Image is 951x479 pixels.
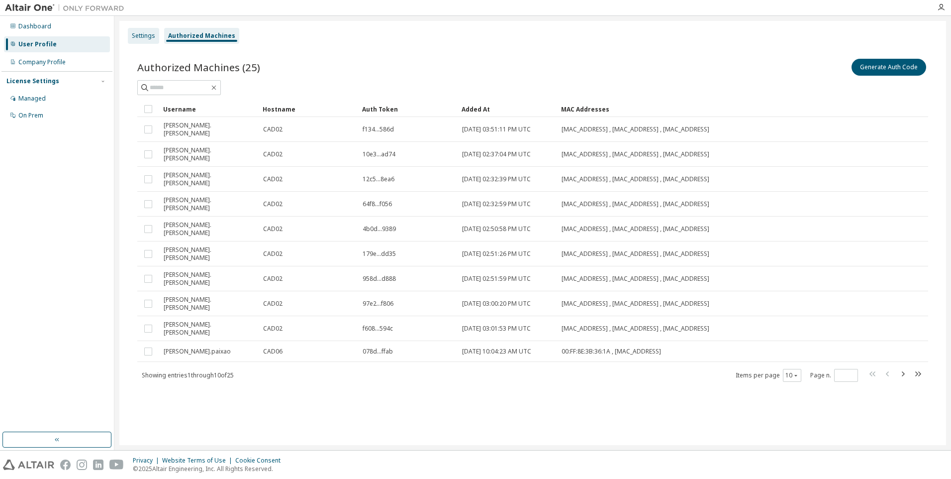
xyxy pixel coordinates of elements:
[462,225,531,233] span: [DATE] 02:50:58 PM UTC
[562,125,709,133] span: [MAC_ADDRESS] , [MAC_ADDRESS] , [MAC_ADDRESS]
[263,150,283,158] span: CAD02
[263,348,283,356] span: CAD06
[462,200,531,208] span: [DATE] 02:32:59 PM UTC
[363,200,392,208] span: 64f8...f056
[562,275,709,283] span: [MAC_ADDRESS] , [MAC_ADDRESS] , [MAC_ADDRESS]
[462,300,531,308] span: [DATE] 03:00:20 PM UTC
[562,175,709,183] span: [MAC_ADDRESS] , [MAC_ADDRESS] , [MAC_ADDRESS]
[164,196,254,212] span: [PERSON_NAME].[PERSON_NAME]
[164,171,254,187] span: [PERSON_NAME].[PERSON_NAME]
[132,32,155,40] div: Settings
[462,150,531,158] span: [DATE] 02:37:04 PM UTC
[363,348,393,356] span: 078d...ffab
[168,32,235,40] div: Authorized Machines
[462,125,531,133] span: [DATE] 03:51:11 PM UTC
[235,457,286,465] div: Cookie Consent
[462,325,531,333] span: [DATE] 03:01:53 PM UTC
[60,460,71,470] img: facebook.svg
[18,95,46,103] div: Managed
[133,457,162,465] div: Privacy
[562,150,709,158] span: [MAC_ADDRESS] , [MAC_ADDRESS] , [MAC_ADDRESS]
[263,225,283,233] span: CAD02
[164,146,254,162] span: [PERSON_NAME].[PERSON_NAME]
[363,250,396,258] span: 179e...dd35
[163,101,255,117] div: Username
[462,348,531,356] span: [DATE] 10:04:23 AM UTC
[109,460,124,470] img: youtube.svg
[164,348,231,356] span: [PERSON_NAME].paixao
[263,300,283,308] span: CAD02
[263,200,283,208] span: CAD02
[363,150,395,158] span: 10e3...ad74
[462,175,531,183] span: [DATE] 02:32:39 PM UTC
[93,460,103,470] img: linkedin.svg
[362,101,454,117] div: Auth Token
[462,101,553,117] div: Added At
[133,465,286,473] p: © 2025 Altair Engineering, Inc. All Rights Reserved.
[164,246,254,262] span: [PERSON_NAME].[PERSON_NAME]
[164,296,254,312] span: [PERSON_NAME].[PERSON_NAME]
[162,457,235,465] div: Website Terms of Use
[462,275,531,283] span: [DATE] 02:51:59 PM UTC
[164,121,254,137] span: [PERSON_NAME].[PERSON_NAME]
[263,175,283,183] span: CAD02
[852,59,926,76] button: Generate Auth Code
[810,369,858,382] span: Page n.
[263,101,354,117] div: Hostname
[77,460,87,470] img: instagram.svg
[785,371,799,379] button: 10
[18,22,51,30] div: Dashboard
[562,300,709,308] span: [MAC_ADDRESS] , [MAC_ADDRESS] , [MAC_ADDRESS]
[363,275,396,283] span: 958d...d888
[462,250,531,258] span: [DATE] 02:51:26 PM UTC
[18,58,66,66] div: Company Profile
[18,112,43,120] div: On Prem
[363,125,394,133] span: f134...586d
[263,325,283,333] span: CAD02
[562,225,709,233] span: [MAC_ADDRESS] , [MAC_ADDRESS] , [MAC_ADDRESS]
[263,125,283,133] span: CAD02
[263,250,283,258] span: CAD02
[363,325,393,333] span: f608...594c
[363,225,396,233] span: 4b0d...9389
[6,77,59,85] div: License Settings
[18,40,57,48] div: User Profile
[561,101,824,117] div: MAC Addresses
[562,348,661,356] span: 00:FF:8E:3B:36:1A , [MAC_ADDRESS]
[562,250,709,258] span: [MAC_ADDRESS] , [MAC_ADDRESS] , [MAC_ADDRESS]
[562,200,709,208] span: [MAC_ADDRESS] , [MAC_ADDRESS] , [MAC_ADDRESS]
[263,275,283,283] span: CAD02
[142,371,234,379] span: Showing entries 1 through 10 of 25
[5,3,129,13] img: Altair One
[164,321,254,337] span: [PERSON_NAME].[PERSON_NAME]
[736,369,801,382] span: Items per page
[164,221,254,237] span: [PERSON_NAME].[PERSON_NAME]
[137,60,260,74] span: Authorized Machines (25)
[363,300,393,308] span: 97e2...f806
[3,460,54,470] img: altair_logo.svg
[562,325,709,333] span: [MAC_ADDRESS] , [MAC_ADDRESS] , [MAC_ADDRESS]
[363,175,394,183] span: 12c5...8ea6
[164,271,254,287] span: [PERSON_NAME].[PERSON_NAME]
